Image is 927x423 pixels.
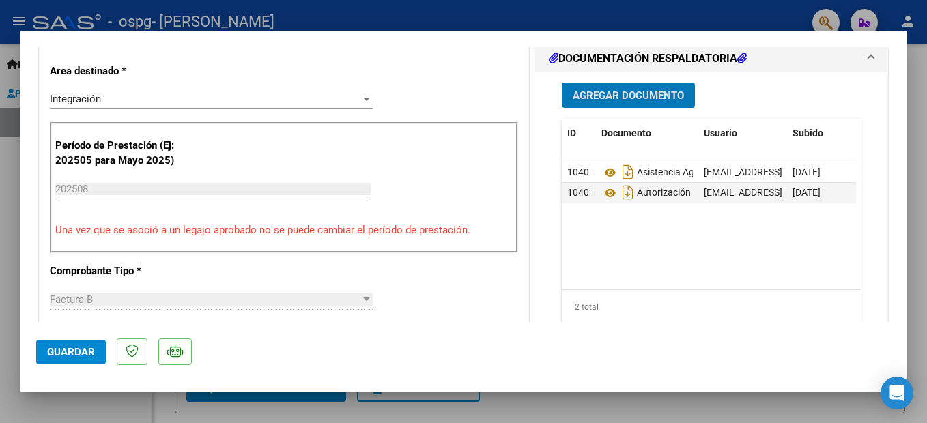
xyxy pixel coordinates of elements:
[596,119,698,148] datatable-header-cell: Documento
[535,72,887,355] div: DOCUMENTACIÓN RESPALDATORIA
[567,128,576,138] span: ID
[619,181,637,203] i: Descargar documento
[601,188,715,199] span: Autorización 2025
[562,83,695,108] button: Agregar Documento
[793,166,821,177] span: [DATE]
[55,222,513,238] p: Una vez que se asoció a un legajo aprobado no se puede cambiar el período de prestación.
[549,50,747,67] h1: DOCUMENTACIÓN RESPALDATORIA
[535,45,887,72] mat-expansion-panel-header: DOCUMENTACIÓN RESPALDATORIA
[619,161,637,183] i: Descargar documento
[562,119,596,148] datatable-header-cell: ID
[50,63,190,79] p: Area destinado *
[562,290,861,324] div: 2 total
[601,128,651,138] span: Documento
[601,167,713,178] span: Asistencia Agosto
[793,128,823,138] span: Subido
[50,293,93,306] span: Factura B
[573,89,684,102] span: Agregar Documento
[55,138,192,169] p: Período de Prestación (Ej: 202505 para Mayo 2025)
[567,166,595,177] span: 10401
[50,263,190,279] p: Comprobante Tipo *
[855,119,924,148] datatable-header-cell: Acción
[698,119,787,148] datatable-header-cell: Usuario
[787,119,855,148] datatable-header-cell: Subido
[47,346,95,358] span: Guardar
[881,377,913,409] div: Open Intercom Messenger
[793,187,821,198] span: [DATE]
[704,128,737,138] span: Usuario
[50,93,101,105] span: Integración
[36,340,106,364] button: Guardar
[567,187,595,198] span: 10402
